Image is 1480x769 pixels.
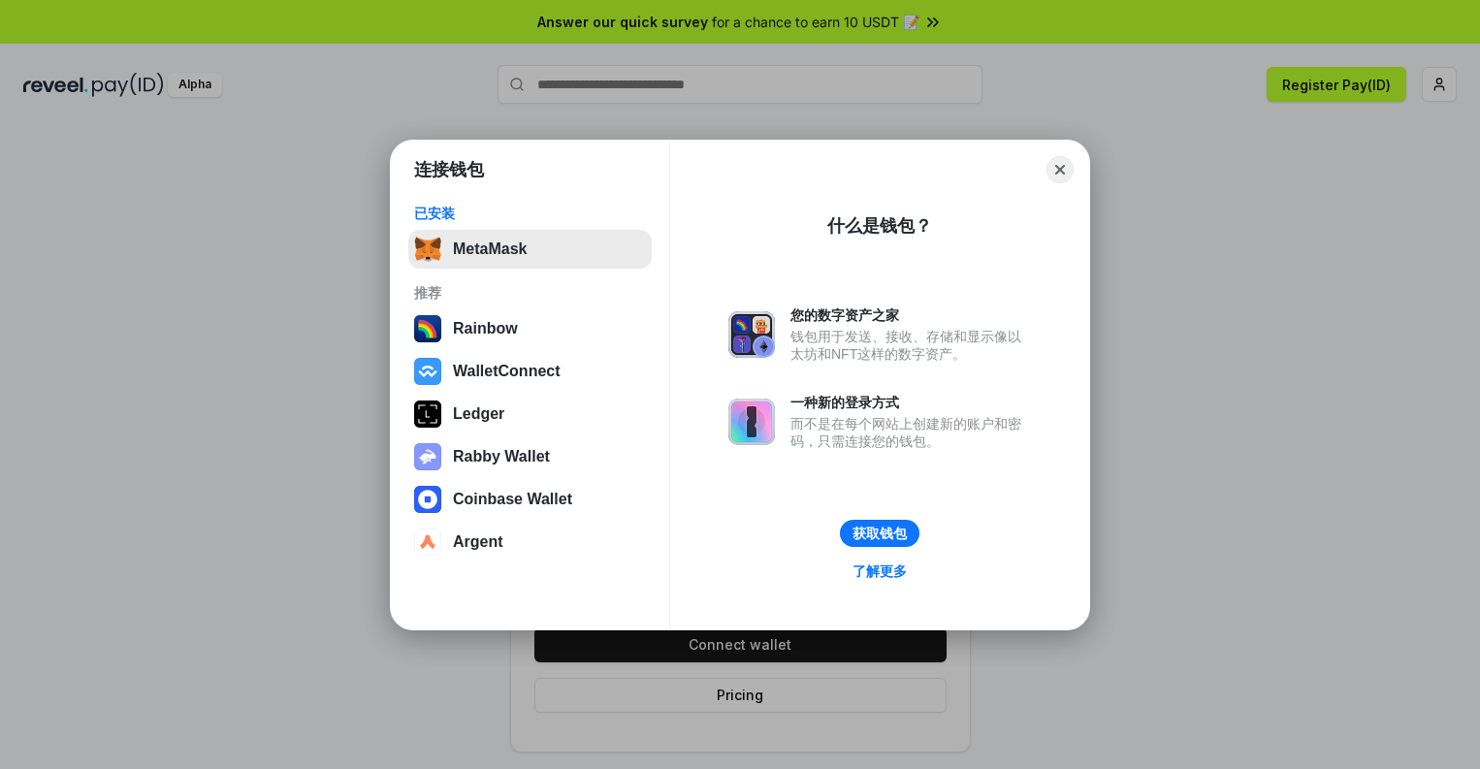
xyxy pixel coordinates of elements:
div: 您的数字资产之家 [790,306,1031,324]
button: MetaMask [408,230,652,269]
button: Rabby Wallet [408,437,652,476]
div: Rainbow [453,320,518,337]
img: svg+xml,%3Csvg%20width%3D%2228%22%20height%3D%2228%22%20viewBox%3D%220%200%2028%2028%22%20fill%3D... [414,358,441,385]
div: 获取钱包 [853,525,907,542]
img: svg+xml,%3Csvg%20xmlns%3D%22http%3A%2F%2Fwww.w3.org%2F2000%2Fsvg%22%20fill%3D%22none%22%20viewBox... [414,443,441,470]
div: WalletConnect [453,363,561,380]
div: Argent [453,533,503,551]
div: 而不是在每个网站上创建新的账户和密码，只需连接您的钱包。 [790,415,1031,450]
img: svg+xml,%3Csvg%20xmlns%3D%22http%3A%2F%2Fwww.w3.org%2F2000%2Fsvg%22%20fill%3D%22none%22%20viewBox... [728,311,775,358]
img: svg+xml,%3Csvg%20width%3D%22120%22%20height%3D%22120%22%20viewBox%3D%220%200%20120%20120%22%20fil... [414,315,441,342]
div: Coinbase Wallet [453,491,572,508]
div: 推荐 [414,284,646,302]
div: 了解更多 [853,562,907,580]
div: MetaMask [453,240,527,258]
button: 获取钱包 [840,520,919,547]
button: Rainbow [408,309,652,348]
div: Ledger [453,405,504,423]
img: svg+xml,%3Csvg%20width%3D%2228%22%20height%3D%2228%22%20viewBox%3D%220%200%2028%2028%22%20fill%3D... [414,529,441,556]
div: 什么是钱包？ [827,214,932,238]
button: Argent [408,523,652,561]
button: Close [1046,156,1074,183]
div: Rabby Wallet [453,448,550,465]
div: 一种新的登录方式 [790,394,1031,411]
div: 已安装 [414,205,646,222]
button: Coinbase Wallet [408,480,652,519]
h1: 连接钱包 [414,158,484,181]
div: 钱包用于发送、接收、存储和显示像以太坊和NFT这样的数字资产。 [790,328,1031,363]
img: svg+xml,%3Csvg%20width%3D%2228%22%20height%3D%2228%22%20viewBox%3D%220%200%2028%2028%22%20fill%3D... [414,486,441,513]
a: 了解更多 [841,559,918,584]
img: svg+xml,%3Csvg%20xmlns%3D%22http%3A%2F%2Fwww.w3.org%2F2000%2Fsvg%22%20fill%3D%22none%22%20viewBox... [728,399,775,445]
button: WalletConnect [408,352,652,391]
button: Ledger [408,395,652,433]
img: svg+xml,%3Csvg%20fill%3D%22none%22%20height%3D%2233%22%20viewBox%3D%220%200%2035%2033%22%20width%... [414,236,441,263]
img: svg+xml,%3Csvg%20xmlns%3D%22http%3A%2F%2Fwww.w3.org%2F2000%2Fsvg%22%20width%3D%2228%22%20height%3... [414,401,441,428]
